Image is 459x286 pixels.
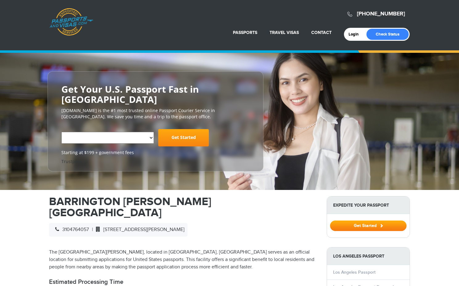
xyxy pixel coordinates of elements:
[61,84,250,104] h2: Get Your U.S. Passport Fast in [GEOGRAPHIC_DATA]
[349,32,363,37] a: Login
[327,247,410,265] strong: Los Angeles Passport
[357,11,405,17] a: [PHONE_NUMBER]
[61,159,81,165] a: Trustpilot
[333,270,375,275] a: Los Angeles Passport
[49,278,317,286] h2: Estimated Processing Time
[327,196,410,214] strong: Expedite Your Passport
[311,30,332,35] a: Contact
[52,227,89,233] span: 3104764057
[49,223,188,237] div: |
[49,8,93,36] a: Passports & [DOMAIN_NAME]
[270,30,299,35] a: Travel Visas
[366,29,409,40] a: Check Status
[93,227,184,233] span: [STREET_ADDRESS][PERSON_NAME]
[330,223,407,228] a: Get Started
[158,129,209,146] a: Get Started
[61,149,250,156] span: Starting at $199 + government fees
[330,221,407,231] button: Get Started
[49,249,317,271] p: The [GEOGRAPHIC_DATA][PERSON_NAME], located in [GEOGRAPHIC_DATA], [GEOGRAPHIC_DATA] serves as an ...
[49,196,317,218] h1: BARRINGTON [PERSON_NAME][GEOGRAPHIC_DATA]
[61,107,250,120] p: [DOMAIN_NAME] is the #1 most trusted online Passport Courier Service in [GEOGRAPHIC_DATA]. We sav...
[233,30,257,35] a: Passports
